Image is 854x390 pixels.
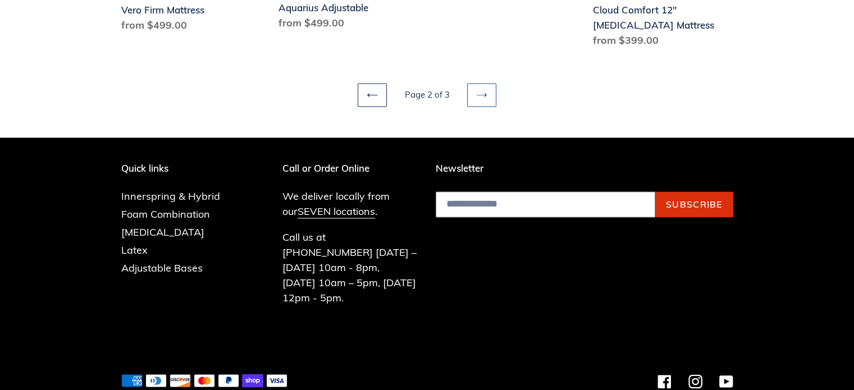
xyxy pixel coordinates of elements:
a: Adjustable Bases [121,261,203,274]
p: Call us at [PHONE_NUMBER] [DATE] – [DATE] 10am - 8pm, [DATE] 10am – 5pm, [DATE] 12pm - 5pm. [282,230,419,305]
p: Newsletter [436,163,733,174]
a: SEVEN locations [298,205,375,218]
a: Latex [121,244,148,256]
button: Subscribe [655,191,733,217]
a: [MEDICAL_DATA] [121,226,204,238]
p: Quick links [121,163,237,174]
a: Innerspring & Hybrid [121,190,220,203]
a: Foam Combination [121,208,210,221]
p: We deliver locally from our . [282,189,419,219]
p: Call or Order Online [282,163,419,174]
li: Page 2 of 3 [389,89,465,102]
input: Email address [436,191,655,217]
span: Subscribe [666,199,723,210]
